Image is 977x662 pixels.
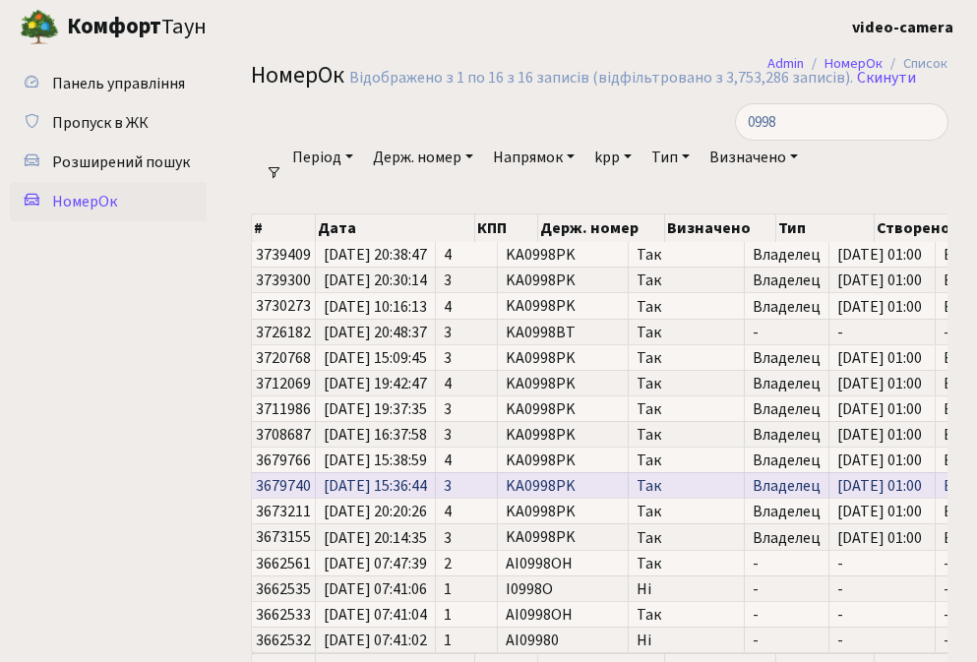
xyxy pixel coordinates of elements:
[506,501,576,522] span: KA0998PK
[753,272,821,288] span: Владелец
[637,350,736,366] span: Так
[837,556,927,572] span: -
[284,141,361,174] a: Період
[324,272,427,288] span: [DATE] 20:30:14
[485,141,582,174] a: Напрямок
[256,630,311,651] span: 3662532
[735,103,948,141] input: Пошук...
[637,607,736,623] span: Так
[444,299,489,315] span: 4
[837,478,927,494] span: [DATE] 01:00
[444,478,489,494] span: 3
[349,69,853,88] div: Відображено з 1 по 16 з 16 записів (відфільтровано з 3,753,286 записів).
[637,632,736,648] span: Ні
[753,632,821,648] span: -
[444,350,489,366] span: 3
[637,299,736,315] span: Так
[10,64,207,103] a: Панель управління
[506,604,573,626] span: AI0998OH
[753,530,821,546] span: Владелец
[324,478,427,494] span: [DATE] 15:36:44
[324,350,427,366] span: [DATE] 15:09:45
[637,452,736,468] span: Так
[637,325,736,340] span: Так
[586,141,640,174] a: kpp
[506,270,576,291] span: KA0998PK
[324,299,427,315] span: [DATE] 10:16:13
[444,427,489,443] span: 3
[506,553,573,574] span: AI0998OH
[444,325,489,340] span: 3
[637,247,736,263] span: Так
[837,632,927,648] span: -
[837,504,927,519] span: [DATE] 01:00
[252,214,316,242] th: #
[256,373,311,394] span: 3712069
[837,247,927,263] span: [DATE] 01:00
[637,272,736,288] span: Так
[444,247,489,263] span: 4
[256,322,311,343] span: 3726182
[857,69,916,88] a: Скинути
[444,632,489,648] span: 1
[256,527,311,549] span: 3673155
[637,556,736,572] span: Так
[20,8,59,47] img: logo.png
[852,17,953,38] b: video-camera
[738,43,977,85] nav: breadcrumb
[837,350,927,366] span: [DATE] 01:00
[444,607,489,623] span: 1
[444,504,489,519] span: 4
[753,376,821,391] span: Владелец
[256,244,311,266] span: 3739409
[753,504,821,519] span: Владелец
[324,504,427,519] span: [DATE] 20:20:26
[324,427,427,443] span: [DATE] 16:37:58
[67,11,207,44] span: Таун
[506,450,576,471] span: KA0998PK
[637,427,736,443] span: Так
[753,452,821,468] span: Владелец
[753,299,821,315] span: Владелец
[837,401,927,417] span: [DATE] 01:00
[324,401,427,417] span: [DATE] 19:37:35
[444,272,489,288] span: 3
[637,478,736,494] span: Так
[753,247,821,263] span: Владелец
[246,11,295,43] button: Переключити навігацію
[256,347,311,369] span: 3720768
[324,581,427,597] span: [DATE] 07:41:06
[665,214,776,242] th: Визначено
[538,214,664,242] th: Держ. номер
[753,427,821,443] span: Владелец
[324,452,427,468] span: [DATE] 15:38:59
[444,556,489,572] span: 2
[324,530,427,546] span: [DATE] 20:14:35
[506,475,576,497] span: KA0998PK
[67,11,161,42] b: Комфорт
[316,214,476,242] th: Дата
[256,270,311,291] span: 3739300
[324,325,427,340] span: [DATE] 20:48:37
[324,376,427,391] span: [DATE] 19:42:47
[52,73,185,94] span: Панель управління
[256,578,311,600] span: 3662535
[753,325,821,340] span: -
[256,296,311,318] span: 3730273
[256,475,311,497] span: 3679740
[702,141,806,174] a: Визначено
[10,103,207,143] a: Пропуск в ЖК
[251,58,344,92] span: НомерОк
[52,112,149,134] span: Пропуск в ЖК
[776,214,875,242] th: Тип
[637,581,736,597] span: Ні
[506,398,576,420] span: KA0998PK
[324,247,427,263] span: [DATE] 20:38:47
[256,501,311,522] span: 3673211
[852,16,953,39] a: video-camera
[753,556,821,572] span: -
[753,350,821,366] span: Владелец
[10,143,207,182] a: Розширений пошук
[324,607,427,623] span: [DATE] 07:41:04
[475,214,538,242] th: КПП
